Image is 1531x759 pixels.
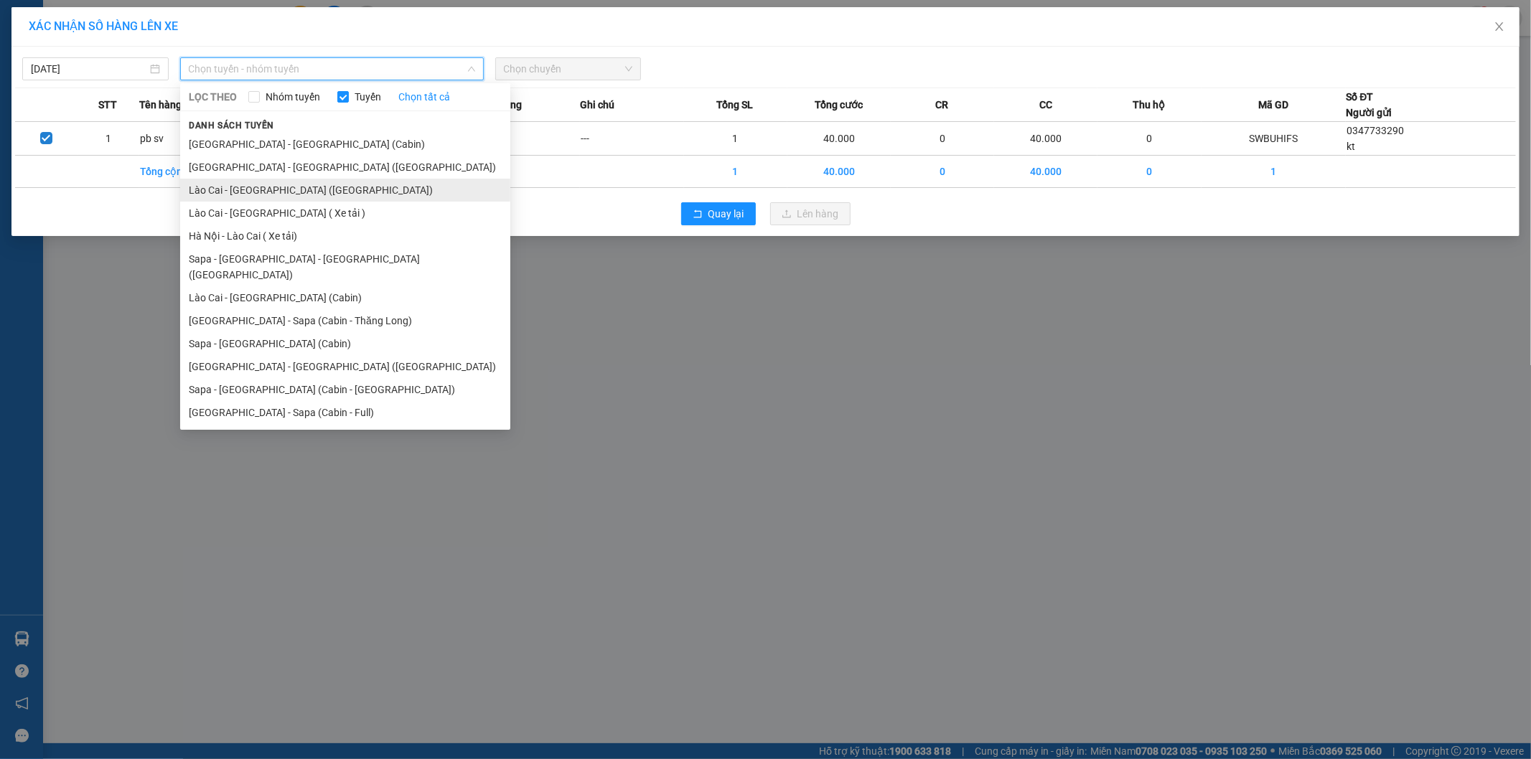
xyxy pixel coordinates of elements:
[580,122,683,156] td: ---
[708,206,744,222] span: Quay lại
[1347,141,1355,152] span: kt
[180,401,510,424] li: [GEOGRAPHIC_DATA] - Sapa (Cabin - Full)
[180,156,510,179] li: [GEOGRAPHIC_DATA] - [GEOGRAPHIC_DATA] ([GEOGRAPHIC_DATA])
[684,156,787,188] td: 1
[1039,97,1052,113] span: CC
[180,378,510,401] li: Sapa - [GEOGRAPHIC_DATA] (Cabin - [GEOGRAPHIC_DATA])
[180,202,510,225] li: Lào Cai - [GEOGRAPHIC_DATA] ( Xe tải )
[580,97,614,113] span: Ghi chú
[180,247,510,286] li: Sapa - [GEOGRAPHIC_DATA] - [GEOGRAPHIC_DATA] ([GEOGRAPHIC_DATA])
[180,286,510,309] li: Lào Cai - [GEOGRAPHIC_DATA] (Cabin)
[787,156,891,188] td: 40.000
[994,122,1097,156] td: 40.000
[29,19,178,33] span: XÁC NHẬN SỐ HÀNG LÊN XE
[189,58,475,80] span: Chọn tuyến - nhóm tuyến
[180,119,283,132] span: Danh sách tuyến
[770,202,851,225] button: uploadLên hàng
[1202,156,1347,188] td: 1
[467,65,476,73] span: down
[189,89,237,105] span: LỌC THEO
[180,179,510,202] li: Lào Cai - [GEOGRAPHIC_DATA] ([GEOGRAPHIC_DATA])
[1346,89,1392,121] div: Số ĐT Người gửi
[787,122,891,156] td: 40.000
[1133,97,1165,113] span: Thu hộ
[1097,122,1201,156] td: 0
[180,332,510,355] li: Sapa - [GEOGRAPHIC_DATA] (Cabin)
[681,202,756,225] button: rollbackQuay lại
[180,225,510,247] li: Hà Nội - Lào Cai ( Xe tải)
[994,156,1097,188] td: 40.000
[98,97,117,113] span: STT
[349,89,387,105] span: Tuyến
[260,89,326,105] span: Nhóm tuyến
[936,97,949,113] span: CR
[1097,156,1201,188] td: 0
[139,122,243,156] td: pb sv
[891,122,994,156] td: 0
[1494,21,1505,32] span: close
[180,355,510,378] li: [GEOGRAPHIC_DATA] - [GEOGRAPHIC_DATA] ([GEOGRAPHIC_DATA])
[31,61,147,77] input: 13/09/2025
[139,156,243,188] td: Tổng cộng
[139,97,182,113] span: Tên hàng
[398,89,450,105] a: Chọn tất cả
[477,122,580,156] td: ---
[1202,122,1347,156] td: SWBUHIFS
[1258,97,1288,113] span: Mã GD
[684,122,787,156] td: 1
[504,58,633,80] span: Chọn chuyến
[891,156,994,188] td: 0
[1347,125,1404,136] span: 0347733290
[693,209,703,220] span: rollback
[815,97,863,113] span: Tổng cước
[78,122,140,156] td: 1
[180,309,510,332] li: [GEOGRAPHIC_DATA] - Sapa (Cabin - Thăng Long)
[180,133,510,156] li: [GEOGRAPHIC_DATA] - [GEOGRAPHIC_DATA] (Cabin)
[717,97,754,113] span: Tổng SL
[1479,7,1520,47] button: Close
